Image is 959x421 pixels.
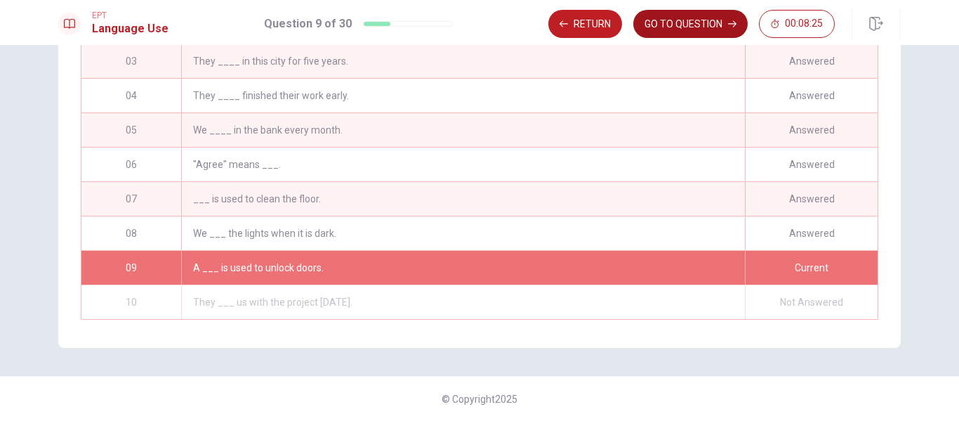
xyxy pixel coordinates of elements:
[785,18,823,30] span: 00:08:25
[181,44,745,78] div: They ____ in this city for five years.
[745,216,878,250] div: Answered
[633,10,748,38] button: GO TO QUESTION
[81,182,181,216] div: 07
[181,148,745,181] div: "Agree" means ___.
[759,10,835,38] button: 00:08:25
[81,44,181,78] div: 03
[81,285,181,319] div: 10
[745,148,878,181] div: Answered
[181,79,745,112] div: They ____ finished their work early.
[181,285,745,319] div: They ___ us with the project [DATE].
[81,113,181,147] div: 05
[92,20,168,37] h1: Language Use
[181,216,745,250] div: We ___ the lights when it is dark.
[181,182,745,216] div: ___ is used to clean the floor.
[442,394,517,405] span: © Copyright 2025
[745,251,878,285] div: Current
[81,148,181,181] div: 06
[745,44,878,78] div: Answered
[745,285,878,319] div: Not Answered
[745,182,878,216] div: Answered
[745,113,878,147] div: Answered
[92,11,168,20] span: EPT
[264,15,352,32] h1: Question 9 of 30
[181,113,745,147] div: We ____ in the bank every month.
[81,216,181,250] div: 08
[81,251,181,285] div: 09
[548,10,622,38] button: Return
[745,79,878,112] div: Answered
[181,251,745,285] div: A ___ is used to unlock doors.
[81,79,181,112] div: 04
